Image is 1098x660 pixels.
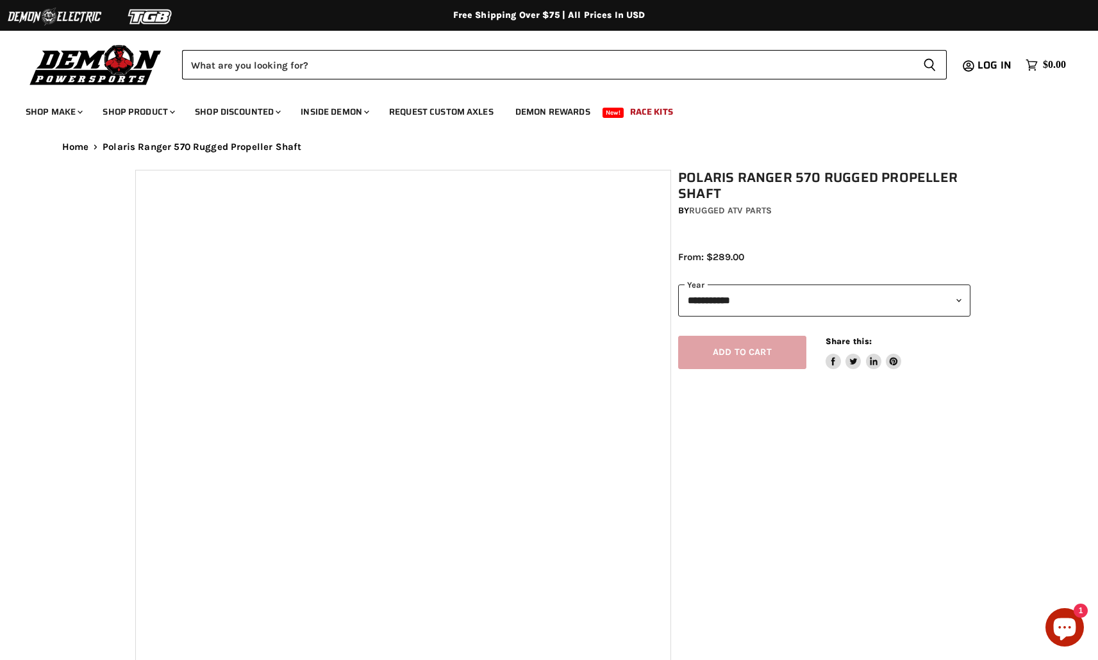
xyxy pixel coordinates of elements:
[1019,56,1072,74] a: $0.00
[379,99,503,125] a: Request Custom Axles
[1043,59,1066,71] span: $0.00
[103,4,199,29] img: TGB Logo 2
[182,50,947,79] form: Product
[913,50,947,79] button: Search
[689,205,772,216] a: Rugged ATV Parts
[620,99,683,125] a: Race Kits
[62,142,89,153] a: Home
[678,204,970,218] div: by
[16,94,1063,125] ul: Main menu
[182,50,913,79] input: Search
[678,285,970,316] select: year
[977,57,1011,73] span: Log in
[1042,608,1088,650] inbox-online-store-chat: Shopify online store chat
[506,99,600,125] a: Demon Rewards
[185,99,288,125] a: Shop Discounted
[26,42,166,87] img: Demon Powersports
[972,60,1019,71] a: Log in
[103,142,301,153] span: Polaris Ranger 570 Rugged Propeller Shaft
[603,108,624,118] span: New!
[16,99,90,125] a: Shop Make
[37,142,1062,153] nav: Breadcrumbs
[678,251,744,263] span: From: $289.00
[826,336,902,370] aside: Share this:
[291,99,377,125] a: Inside Demon
[6,4,103,29] img: Demon Electric Logo 2
[93,99,183,125] a: Shop Product
[678,170,970,202] h1: Polaris Ranger 570 Rugged Propeller Shaft
[37,10,1062,21] div: Free Shipping Over $75 | All Prices In USD
[826,336,872,346] span: Share this:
